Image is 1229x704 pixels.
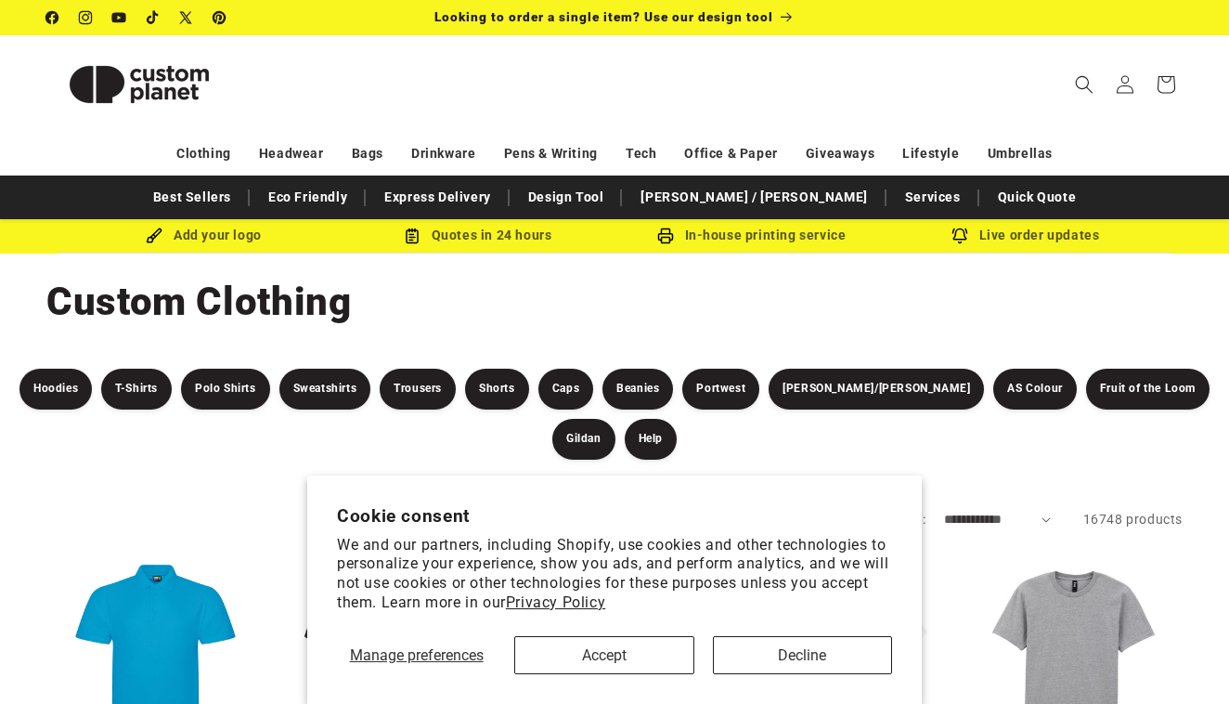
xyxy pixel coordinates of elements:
[337,636,496,674] button: Manage preferences
[1136,615,1229,704] iframe: Chat Widget
[614,224,888,247] div: In-house printing service
[375,181,500,214] a: Express Delivery
[684,137,777,170] a: Office & Paper
[46,277,1183,327] h1: Custom Clothing
[504,137,598,170] a: Pens & Writing
[341,224,614,247] div: Quotes in 24 hours
[146,228,162,244] img: Brush Icon
[337,536,892,613] p: We and our partners, including Shopify, use cookies and other technologies to personalize your ex...
[989,181,1086,214] a: Quick Quote
[259,181,356,214] a: Eco Friendly
[769,369,984,410] a: [PERSON_NAME]/[PERSON_NAME]
[352,137,383,170] a: Bags
[806,137,874,170] a: Giveaways
[631,181,876,214] a: [PERSON_NAME] / [PERSON_NAME]
[506,593,605,611] a: Privacy Policy
[602,369,673,410] a: Beanies
[682,369,759,410] a: Portwest
[902,137,959,170] a: Lifestyle
[1083,512,1183,527] span: 16748 products
[19,369,92,410] a: Hoodies
[337,505,892,527] h2: Cookie consent
[465,369,529,410] a: Shorts
[888,224,1162,247] div: Live order updates
[1086,369,1210,410] a: Fruit of the Loom
[657,228,674,244] img: In-house printing
[713,636,892,674] button: Decline
[101,369,172,410] a: T-Shirts
[625,419,677,460] a: Help
[350,646,484,664] span: Manage preferences
[404,228,420,244] img: Order Updates Icon
[514,636,693,674] button: Accept
[626,137,656,170] a: Tech
[411,137,475,170] a: Drinkware
[9,369,1220,460] nav: Product filters
[951,228,968,244] img: Order updates
[380,369,456,410] a: Trousers
[279,369,371,410] a: Sweatshirts
[993,369,1076,410] a: AS Colour
[67,224,341,247] div: Add your logo
[519,181,614,214] a: Design Tool
[259,137,324,170] a: Headwear
[1064,64,1105,105] summary: Search
[538,369,593,410] a: Caps
[46,43,232,126] img: Custom Planet
[181,369,270,410] a: Polo Shirts
[40,35,239,133] a: Custom Planet
[552,419,615,460] a: Gildan
[176,137,231,170] a: Clothing
[144,181,240,214] a: Best Sellers
[896,181,970,214] a: Services
[988,137,1053,170] a: Umbrellas
[434,9,773,24] span: Looking to order a single item? Use our design tool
